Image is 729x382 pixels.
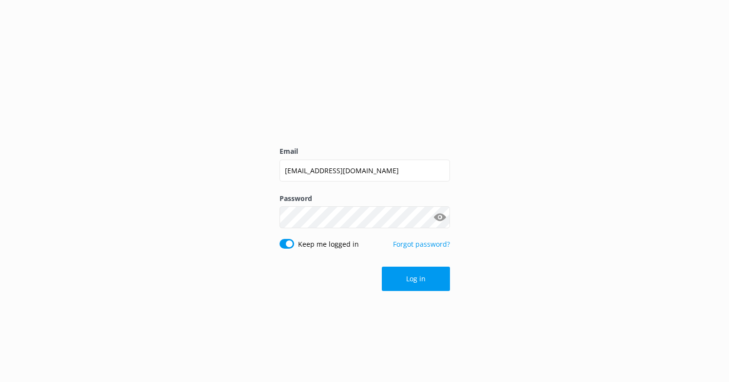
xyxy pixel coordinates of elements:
a: Forgot password? [393,239,450,249]
label: Email [280,146,450,157]
button: Log in [382,267,450,291]
button: Show password [430,208,450,227]
label: Password [280,193,450,204]
input: user@emailaddress.com [280,160,450,182]
label: Keep me logged in [298,239,359,250]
